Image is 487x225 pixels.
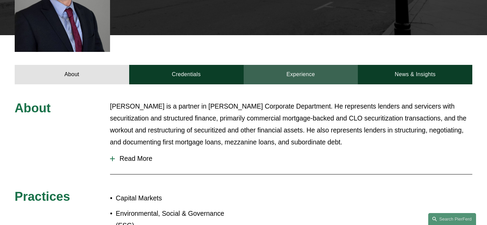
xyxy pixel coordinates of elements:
span: Practices [15,189,70,203]
span: About [15,101,51,115]
span: Read More [115,155,472,163]
p: Capital Markets [116,192,244,204]
a: Experience [244,65,358,85]
a: About [15,65,129,85]
a: Search this site [428,213,476,225]
a: Credentials [129,65,244,85]
button: Read More [110,150,472,168]
p: [PERSON_NAME] is a partner in [PERSON_NAME] Corporate Department. He represents lenders and servi... [110,100,472,148]
a: News & Insights [358,65,472,85]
